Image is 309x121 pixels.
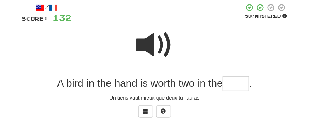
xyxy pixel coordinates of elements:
span: A bird in the hand is worth two in the [57,77,223,89]
span: 132 [53,13,72,22]
div: Mastered [245,13,287,19]
span: Score: [22,15,49,22]
button: Switch sentence to multiple choice alt+p [138,105,153,118]
button: Single letter hint - you only get 1 per sentence and score half the points! alt+h [156,105,171,118]
span: . [249,77,252,89]
div: / [22,3,72,13]
span: 50 % [245,14,255,18]
div: Un tiens vaut mieux que deux tu l'auras [22,94,287,101]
